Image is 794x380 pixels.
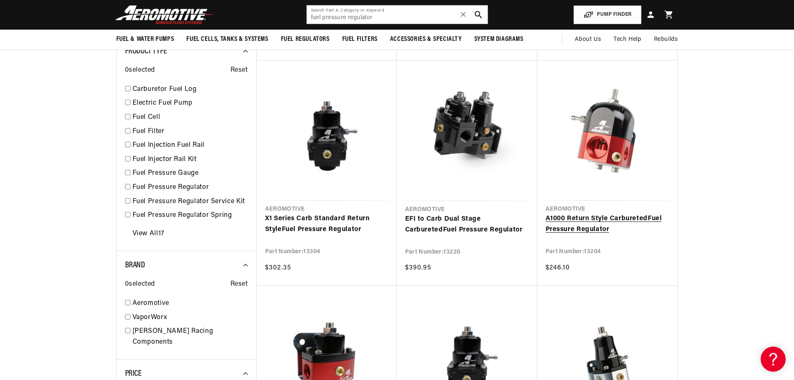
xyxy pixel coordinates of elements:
[574,5,641,24] button: PUMP FINDER
[607,30,647,50] summary: Tech Help
[275,30,336,49] summary: Fuel Regulators
[133,298,248,309] a: Aeromotive
[133,182,248,193] a: Fuel Pressure Regulator
[133,229,165,239] a: View All 17
[281,35,330,44] span: Fuel Regulators
[110,30,180,49] summary: Fuel & Water Pumps
[230,279,248,290] span: Reset
[474,35,523,44] span: System Diagrams
[569,30,607,50] a: About Us
[133,112,248,123] a: Fuel Cell
[460,8,467,21] span: ✕
[546,214,669,235] a: A1000 Return Style CarburetedFuel Pressure Regulator
[116,35,174,44] span: Fuel & Water Pumps
[654,35,678,44] span: Rebuilds
[125,279,155,290] span: 0 selected
[133,84,248,95] a: Carburetor Fuel Log
[180,30,274,49] summary: Fuel Cells, Tanks & Systems
[342,35,378,44] span: Fuel Filters
[133,154,248,165] a: Fuel Injector Rail Kit
[307,5,488,24] input: Search by Part Number, Category or Keyword
[265,214,388,235] a: X1 Series Carb Standard Return StyleFuel Pressure Regulator
[133,98,248,109] a: Electric Fuel Pump
[133,312,248,323] a: VaporWorx
[125,65,155,76] span: 0 selected
[133,168,248,179] a: Fuel Pressure Gauge
[575,36,601,43] span: About Us
[125,261,145,269] span: Brand
[648,30,684,50] summary: Rebuilds
[186,35,268,44] span: Fuel Cells, Tanks & Systems
[336,30,384,49] summary: Fuel Filters
[113,5,217,25] img: Aeromotive
[125,370,142,378] span: Price
[133,126,248,137] a: Fuel Filter
[384,30,468,49] summary: Accessories & Specialty
[230,65,248,76] span: Reset
[468,30,530,49] summary: System Diagrams
[390,35,462,44] span: Accessories & Specialty
[405,214,529,235] a: EFI to Carb Dual Stage CarburetedFuel Pressure Regulator
[133,140,248,151] a: Fuel Injection Fuel Rail
[469,5,488,24] button: search button
[133,326,248,347] a: [PERSON_NAME] Racing Components
[125,47,167,55] span: Product Type
[614,35,641,44] span: Tech Help
[133,196,248,207] a: Fuel Pressure Regulator Service Kit
[133,210,248,221] a: Fuel Pressure Regulator Spring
